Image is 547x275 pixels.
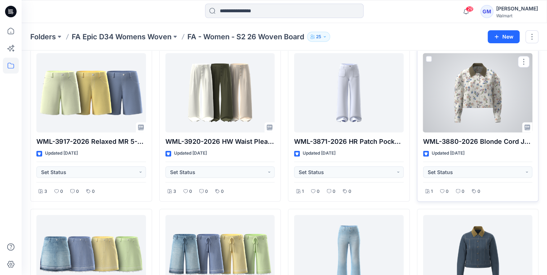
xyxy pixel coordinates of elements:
span: 29 [466,6,473,12]
p: 0 [92,187,95,195]
p: WML-3880-2026 Blonde Cord Jacket [423,137,533,147]
p: WML-3871-2026 HR Patch Pocket Wide Leg Pant [294,137,404,147]
a: Folders [30,32,56,42]
p: 0 [317,187,320,195]
button: New [488,30,520,43]
p: WML-3920-2026 HW Waist Pleated Full Length [165,137,275,147]
a: WML-3880-2026 Blonde Cord Jacket [423,53,533,132]
p: WML-3917-2026 Relaxed MR 5-Pkt Short 7inseam [36,137,146,147]
p: 0 [462,187,464,195]
p: 0 [189,187,192,195]
button: 25 [307,32,330,42]
p: 1 [302,187,304,195]
p: 25 [316,33,321,41]
a: WML-3917-2026 Relaxed MR 5-Pkt Short 7inseam [36,53,146,132]
p: 0 [477,187,480,195]
p: 0 [60,187,63,195]
p: 1 [431,187,433,195]
div: [PERSON_NAME] [496,4,538,13]
a: WML-3871-2026 HR Patch Pocket Wide Leg Pant [294,53,404,132]
p: 0 [76,187,79,195]
p: 3 [173,187,176,195]
p: 0 [333,187,335,195]
p: Updated [DATE] [303,150,335,157]
p: 0 [348,187,351,195]
div: GM [480,5,493,18]
p: 0 [221,187,224,195]
a: WML-3920-2026 HW Waist Pleated Full Length [165,53,275,132]
p: 3 [44,187,47,195]
p: Updated [DATE] [45,150,78,157]
p: Updated [DATE] [174,150,207,157]
p: 0 [446,187,449,195]
a: FA Epic D34 Womens Woven [72,32,172,42]
p: FA - Women - S2 26 Woven Board [187,32,304,42]
div: Walmart [496,13,538,18]
p: Updated [DATE] [432,150,464,157]
p: 0 [205,187,208,195]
